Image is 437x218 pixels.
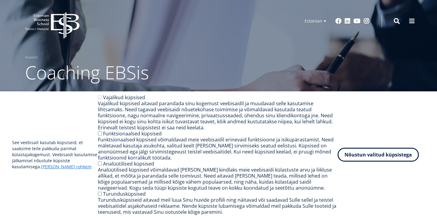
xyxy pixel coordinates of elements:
div: Funktsionaalsed küpsised võimaldavad meie veebisaidil erinevaid funktsioone ja isikupärastamist. ... [98,137,338,161]
div: Analüütilised küpsised võimaldavad [PERSON_NAME] kindlaks meie veebisaidi külastuste arvu ja liik... [98,167,338,191]
label: Funktsionaalsed küpsised [103,130,162,137]
span: Coaching EBSis [25,60,149,85]
div: Turundusküpsiseid aitavad meil luua Sinu huvide profiili ning näitavad või saadavad Sulle sellel ... [98,197,338,215]
button: Nõustun valitud küpsistega [338,148,419,162]
a: Avaleht [25,54,38,60]
a: Instagram [364,18,370,24]
label: Vajalikud küpsised [103,94,145,101]
div: Vajalikud küpsised aitavad parandada sinu kogemust veebisaidil ja muudavad selle kasutamise lihts... [98,100,338,131]
label: Analüütilised küpsised [103,160,154,167]
a: Youtube [354,18,361,24]
p: See veebisait kasutab küpsiseid, et saaksime teile pakkuda parimat külastajakogemust. Veebisaidi ... [12,140,98,170]
a: Facebook [335,18,342,24]
a: [PERSON_NAME] rohkem [41,164,92,170]
a: Linkedin [345,18,351,24]
label: Turundusküpsised [103,191,146,197]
